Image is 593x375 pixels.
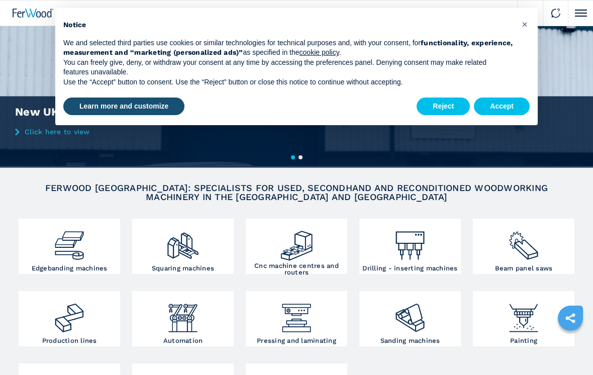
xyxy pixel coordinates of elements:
[52,294,86,335] img: linee_di_produzione_2.png
[13,9,54,18] img: Ferwood
[63,38,514,58] p: We and selected third parties use cookies or similar technologies for technical purposes and, wit...
[473,219,574,274] a: Beam panel saws
[517,16,533,32] button: Close this notice
[42,337,97,344] h3: Production lines
[166,294,200,335] img: automazione.png
[132,291,234,346] a: Automation
[495,265,553,271] h3: Beam panel saws
[32,265,108,271] h3: Edgebanding machines
[417,98,470,116] button: Reject
[63,98,184,116] button: Learn more and customize
[568,1,593,26] button: Click to toggle menu
[246,291,347,346] a: Pressing and laminating
[257,337,336,344] h3: Pressing and laminating
[63,77,514,87] p: Use the “Accept” button to consent. Use the “Reject” button or close this notice to continue with...
[507,294,540,335] img: verniciatura_1.png
[558,306,583,331] a: sharethis
[163,337,203,344] h3: Automation
[291,155,295,159] button: 1
[362,265,457,271] h3: Drilling - inserting machines
[393,294,427,335] img: levigatrici_2.png
[551,8,561,18] img: Contact us
[132,219,234,274] a: Squaring machines
[19,291,120,346] a: Production lines
[359,291,461,346] a: Sanding machines
[279,221,313,262] img: centro_di_lavoro_cnc_2.png
[550,330,585,367] iframe: Chat
[19,219,120,274] a: Edgebanding machines
[522,18,528,30] span: ×
[279,294,313,335] img: pressa-strettoia.png
[300,48,339,56] a: cookie policy
[507,221,540,262] img: sezionatrici_2.png
[41,183,552,202] h2: FERWOOD [GEOGRAPHIC_DATA]: SPECIALISTS FOR USED, SECONDHAND AND RECONDITIONED WOODWORKING MACHINE...
[473,291,574,346] a: Painting
[63,20,514,30] h2: Notice
[63,58,514,77] p: You can freely give, deny, or withdraw your consent at any time by accessing the preferences pane...
[380,337,440,344] h3: Sanding machines
[248,262,345,275] h3: Cnc machine centres and routers
[246,219,347,274] a: Cnc machine centres and routers
[166,221,200,262] img: squadratrici_2.png
[474,98,530,116] button: Accept
[393,221,427,262] img: foratrici_inseritrici_2.png
[299,155,303,159] button: 2
[52,221,86,262] img: bordatrici_1.png
[359,219,461,274] a: Drilling - inserting machines
[63,39,513,57] strong: functionality, experience, measurement and “marketing (personalized ads)”
[152,265,214,271] h3: Squaring machines
[510,337,537,344] h3: Painting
